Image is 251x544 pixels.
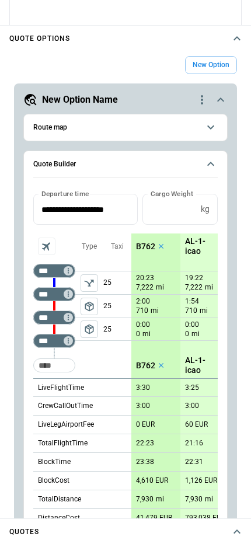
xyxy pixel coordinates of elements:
[136,383,150,392] p: 3:30
[136,306,148,316] p: 710
[185,458,203,466] p: 22:31
[185,320,199,329] p: 0:00
[38,401,93,411] p: CrewCallOutTime
[136,242,155,252] p: B762
[38,513,80,523] p: DistanceCost
[33,124,67,131] h6: Route map
[33,334,75,348] div: Too short
[33,151,218,178] button: Quote Builder
[136,361,155,371] p: B762
[185,514,225,522] p: 793,038 EUR
[185,476,217,485] p: 1,126 EUR
[81,320,98,338] span: Type of sector
[9,529,39,535] h4: Quotes
[83,301,95,312] span: package_2
[191,329,200,339] p: mi
[201,204,210,214] p: kg
[205,283,213,292] p: mi
[33,161,76,168] h6: Quote Builder
[111,242,124,252] p: Taxi
[156,283,164,292] p: mi
[83,323,95,335] span: package_2
[200,306,208,316] p: mi
[136,283,154,292] p: 7,222
[136,329,140,339] p: 0
[185,402,199,410] p: 3:00
[103,318,131,340] p: 25
[33,114,218,141] button: Route map
[38,476,69,486] p: BlockCost
[136,402,150,410] p: 3:00
[136,274,154,283] p: 20:23
[9,36,70,41] h4: Quote Options
[82,242,97,252] p: Type
[185,383,199,392] p: 3:25
[205,494,213,504] p: mi
[185,274,203,283] p: 19:22
[38,420,94,430] p: LiveLegAirportFee
[136,495,154,504] p: 7,930
[185,236,217,256] p: AL-1- icao
[185,283,203,292] p: 7,222
[81,274,98,292] span: Type of sector
[136,476,168,485] p: 4,610 EUR
[185,355,217,375] p: AL-1- icao
[23,93,228,107] button: New Option Namequote-option-actions
[38,438,88,448] p: TotalFlightTime
[136,514,172,522] p: 41,479 EUR
[38,383,84,393] p: LiveFlightTime
[136,458,154,466] p: 23:38
[41,189,89,198] label: Departure time
[33,264,75,278] div: Too short
[103,271,131,294] p: 25
[81,298,98,315] span: Type of sector
[136,297,150,306] p: 2:00
[151,306,159,316] p: mi
[185,56,237,74] button: New Option
[142,329,151,339] p: mi
[38,457,71,467] p: BlockTime
[33,287,75,301] div: Too short
[81,320,98,338] button: left aligned
[103,295,131,318] p: 25
[38,494,81,504] p: TotalDistance
[185,297,199,306] p: 1:54
[185,329,189,339] p: 0
[38,238,55,255] span: Aircraft selection
[81,298,98,315] button: left aligned
[185,495,203,504] p: 7,930
[136,320,150,329] p: 0:00
[136,439,154,448] p: 22:23
[33,358,75,372] div: Too short
[136,420,155,429] p: 0 EUR
[33,311,75,325] div: Too short
[195,93,209,107] div: quote-option-actions
[81,274,98,292] button: left aligned
[156,494,164,504] p: mi
[33,194,130,225] input: Choose date, selected date is Sep 29, 2025
[185,306,197,316] p: 710
[151,189,193,198] label: Cargo Weight
[185,439,203,448] p: 21:16
[42,93,118,106] h5: New Option Name
[185,420,208,429] p: 60 EUR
